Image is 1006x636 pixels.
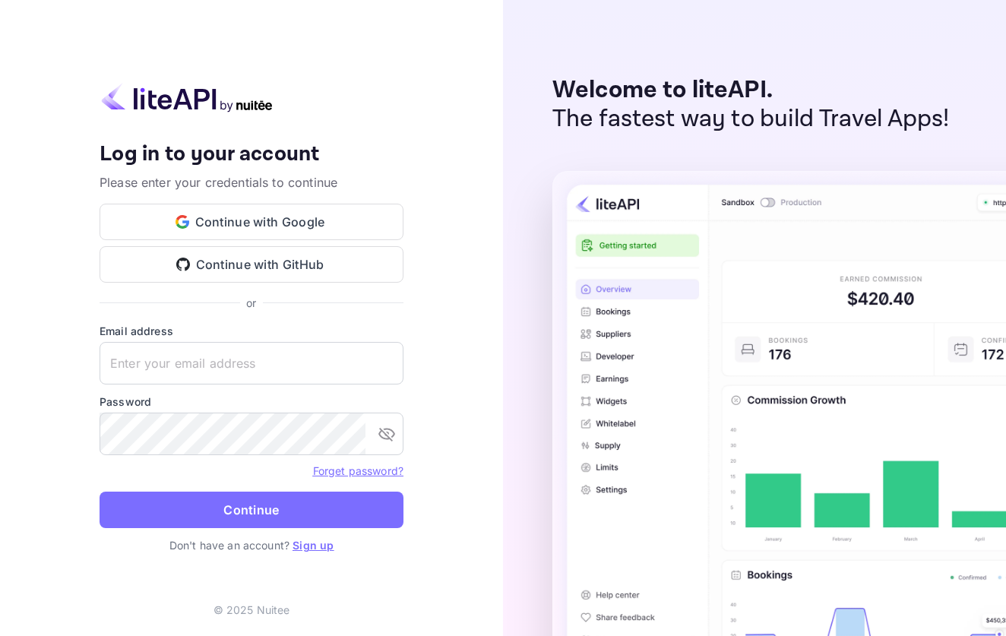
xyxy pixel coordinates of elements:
a: Sign up [293,539,334,552]
label: Email address [100,323,403,339]
p: Don't have an account? [100,537,403,553]
label: Password [100,394,403,410]
button: Continue with GitHub [100,246,403,283]
a: Forget password? [313,463,403,478]
p: or [246,295,256,311]
h4: Log in to your account [100,141,403,168]
p: © 2025 Nuitee [214,602,290,618]
p: Please enter your credentials to continue [100,173,403,191]
p: The fastest way to build Travel Apps! [552,105,950,134]
button: Continue [100,492,403,528]
img: liteapi [100,83,274,112]
button: toggle password visibility [372,419,402,449]
input: Enter your email address [100,342,403,384]
button: Continue with Google [100,204,403,240]
p: Welcome to liteAPI. [552,76,950,105]
a: Forget password? [313,464,403,477]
